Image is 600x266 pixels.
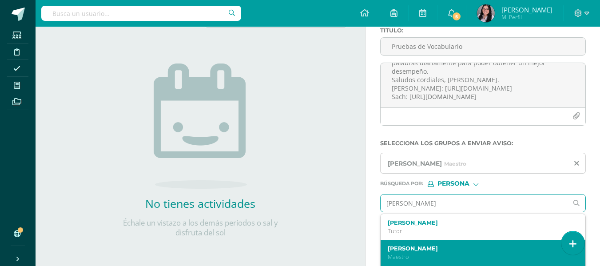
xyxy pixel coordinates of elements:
textarea: Tercero Primaria. Track Alemán. Buenos días, por este medio adjunto los links para las pruebas de... [381,63,585,107]
p: Maestro [388,253,571,261]
span: Mi Perfil [501,13,552,21]
h2: No tienes actividades [111,196,289,211]
span: Maestro [444,160,466,167]
input: Titulo [381,38,585,55]
span: Búsqueda por : [380,181,423,186]
p: Échale un vistazo a los demás períodos o sal y disfruta del sol [111,218,289,238]
span: Persona [437,181,469,186]
span: 5 [452,12,461,21]
span: [PERSON_NAME] [501,5,552,14]
label: Selecciona los grupos a enviar aviso : [380,140,586,147]
label: Titulo : [380,27,586,34]
input: Ej. Mario Galindo [381,195,568,212]
p: Tutor [388,227,571,235]
img: no_activities.png [154,64,247,189]
label: [PERSON_NAME] [388,245,571,252]
img: 81ba7c4468dd7f932edd4c72d8d44558.png [477,4,495,22]
input: Busca un usuario... [41,6,241,21]
span: [PERSON_NAME] [388,159,442,167]
div: [object Object] [428,181,494,187]
label: [PERSON_NAME] [388,219,571,226]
